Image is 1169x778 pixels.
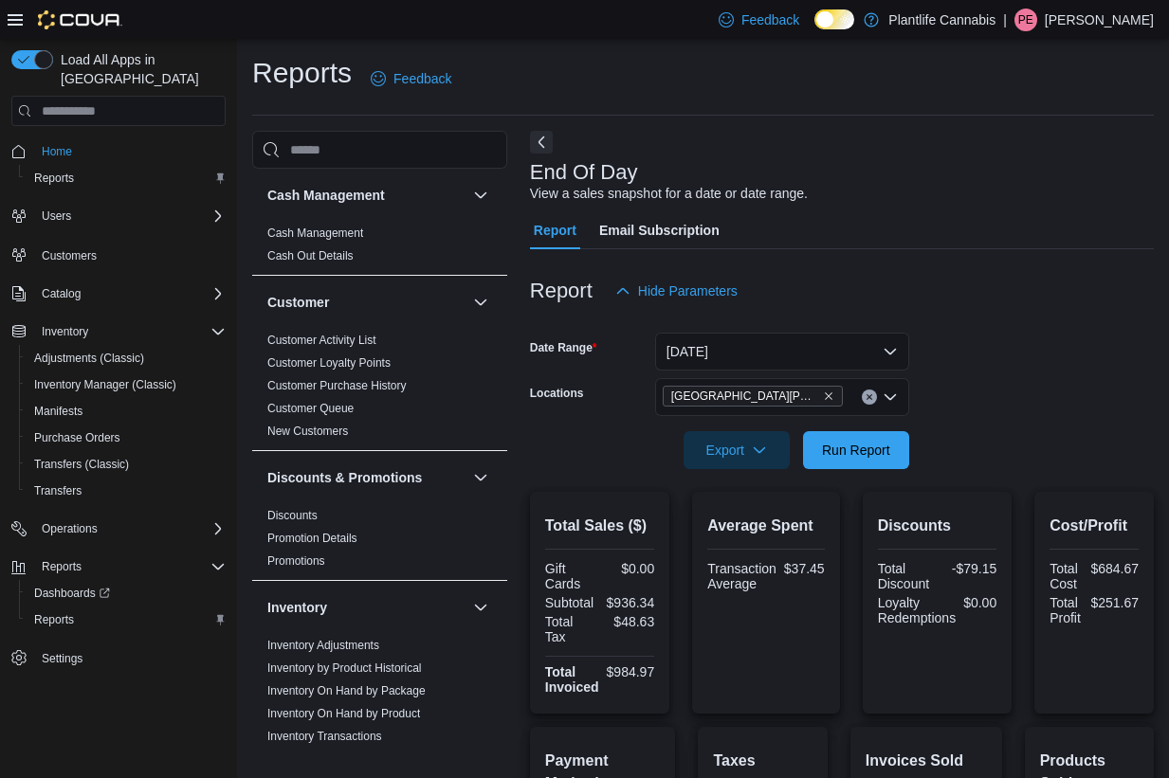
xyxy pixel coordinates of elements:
[42,248,97,263] span: Customers
[27,426,226,449] span: Purchase Orders
[42,208,71,224] span: Users
[603,614,654,629] div: $48.63
[267,532,357,545] a: Promotion Details
[34,555,226,578] span: Reports
[823,390,834,402] button: Remove Fort McMurray - Stoney Creek from selection in this group
[878,561,934,591] div: Total Discount
[1050,561,1083,591] div: Total Cost
[713,750,812,772] h2: Taxes
[1090,595,1139,610] div: $251.67
[267,468,422,487] h3: Discounts & Promotions
[534,211,576,249] span: Report
[814,9,854,29] input: Dark Mode
[530,340,597,355] label: Date Range
[34,139,226,163] span: Home
[42,651,82,666] span: Settings
[34,555,89,578] button: Reports
[27,582,226,605] span: Dashboards
[34,282,226,305] span: Catalog
[4,280,233,307] button: Catalog
[34,612,74,627] span: Reports
[267,531,357,546] span: Promotion Details
[34,517,105,540] button: Operations
[34,430,120,445] span: Purchase Orders
[663,386,843,407] span: Fort McMurray - Stoney Creek
[267,751,350,767] span: Package Details
[19,371,233,398] button: Inventory Manager (Classic)
[603,561,654,576] div: $0.00
[545,664,599,695] strong: Total Invoiced
[19,478,233,504] button: Transfers
[19,398,233,425] button: Manifests
[27,400,90,423] a: Manifests
[530,280,593,302] h3: Report
[671,387,819,406] span: [GEOGRAPHIC_DATA][PERSON_NAME][GEOGRAPHIC_DATA]
[34,140,80,163] a: Home
[267,509,318,522] a: Discounts
[267,355,391,371] span: Customer Loyalty Points
[469,291,492,314] button: Customer
[252,222,507,275] div: Cash Management
[545,561,596,591] div: Gift Cards
[963,595,996,610] div: $0.00
[1003,9,1007,31] p: |
[27,426,128,449] a: Purchase Orders
[267,684,426,697] a: Inventory On Hand by Package
[34,320,96,343] button: Inventory
[34,320,226,343] span: Inventory
[42,144,72,159] span: Home
[267,378,407,393] span: Customer Purchase History
[267,729,382,744] span: Inventory Transactions
[42,559,82,574] span: Reports
[34,205,226,227] span: Users
[27,479,89,502] a: Transfers
[19,345,233,371] button: Adjustments (Classic)
[27,582,118,605] a: Dashboards
[267,293,466,312] button: Customer
[27,347,152,370] a: Adjustments (Classic)
[707,561,776,591] div: Transaction Average
[267,249,354,262] a: Cash Out Details
[4,137,233,165] button: Home
[741,10,799,29] span: Feedback
[27,347,226,370] span: Adjustments (Classic)
[1050,595,1083,625] div: Total Profit
[267,293,329,312] h3: Customer
[252,329,507,450] div: Customer
[267,401,354,416] span: Customer Queue
[603,595,654,610] div: $936.34
[862,389,877,405] button: Clear input
[267,730,382,743] a: Inventory Transactions
[866,750,987,772] h2: Invoices Sold
[363,60,459,98] a: Feedback
[267,186,466,205] button: Cash Management
[34,205,79,227] button: Users
[27,608,82,631] a: Reports
[252,504,507,580] div: Discounts & Promotions
[19,451,233,478] button: Transfers (Classic)
[530,131,553,154] button: Next
[267,424,348,439] span: New Customers
[4,241,233,268] button: Customers
[684,431,790,469] button: Export
[267,248,354,263] span: Cash Out Details
[545,595,596,610] div: Subtotal
[608,272,745,310] button: Hide Parameters
[267,660,422,676] span: Inventory by Product Historical
[469,596,492,619] button: Inventory
[27,167,226,190] span: Reports
[1014,9,1037,31] div: Parker Evely
[267,639,379,652] a: Inventory Adjustments
[599,211,720,249] span: Email Subscription
[267,356,391,370] a: Customer Loyalty Points
[878,595,957,625] div: Loyalty Redemptions
[267,706,420,721] span: Inventory On Hand by Product
[267,468,466,487] button: Discounts & Promotions
[27,400,226,423] span: Manifests
[4,553,233,580] button: Reports
[530,386,584,401] label: Locations
[34,243,226,266] span: Customers
[267,598,466,617] button: Inventory
[34,457,129,472] span: Transfers (Classic)
[34,517,226,540] span: Operations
